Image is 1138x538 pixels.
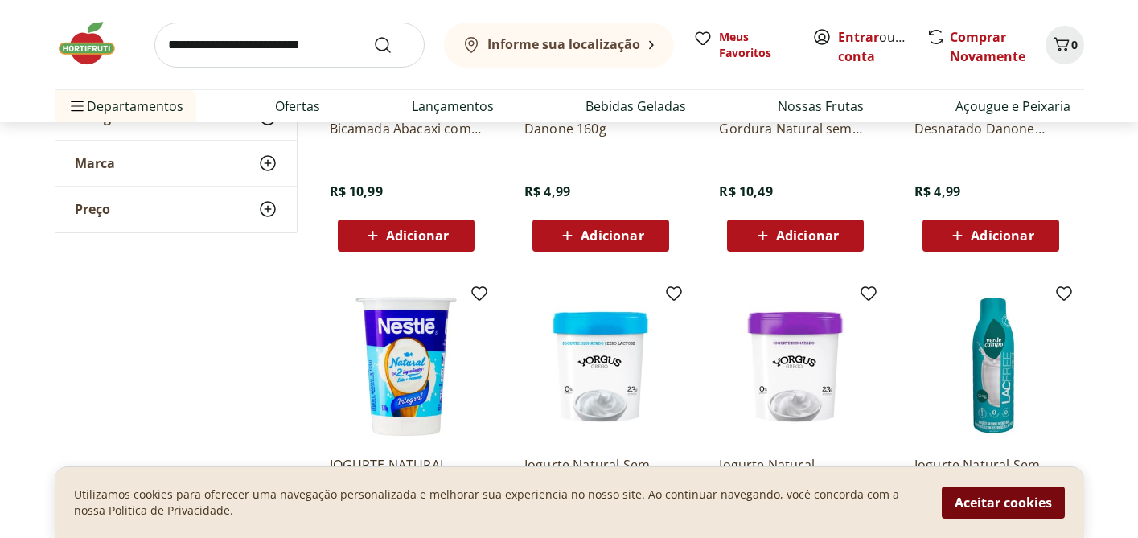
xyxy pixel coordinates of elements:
span: R$ 4,99 [914,183,960,200]
span: Adicionar [971,229,1033,242]
span: Preço [75,201,110,217]
button: Adicionar [532,220,669,252]
span: Adicionar [386,229,449,242]
img: Hortifruti [55,19,135,68]
span: 0 [1071,37,1078,52]
button: Informe sua localização [444,23,674,68]
a: IOGURTE NATURAL NESTLE 170G [330,456,483,491]
a: Meus Favoritos [693,29,793,61]
button: Aceitar cookies [942,487,1065,519]
span: Meus Favoritos [719,29,793,61]
b: Informe sua localização [487,35,640,53]
span: Departamentos [68,87,183,125]
span: R$ 10,99 [330,183,383,200]
p: Utilizamos cookies para oferecer uma navegação personalizada e melhorar sua experiencia no nosso ... [74,487,922,519]
a: Açougue e Peixaria [955,97,1070,116]
a: Iogurte Natural Sem Açúcar Lacfree Verde Campo 500g [914,456,1067,491]
button: Menu [68,87,87,125]
a: Nossas Frutas [778,97,864,116]
span: R$ 10,49 [719,183,772,200]
img: Iogurte Natural Sem Açúcar Lacfree Verde Campo 500g [914,290,1067,443]
a: Bebidas Geladas [585,97,686,116]
a: Criar conta [838,28,926,65]
button: Adicionar [727,220,864,252]
input: search [154,23,425,68]
span: Adicionar [581,229,643,242]
button: Marca [55,141,297,186]
a: Iogurte Natural Sem Lactose Yorgus 500G [524,456,677,491]
a: Lançamentos [412,97,494,116]
button: Submit Search [373,35,412,55]
span: R$ 4,99 [524,183,570,200]
button: Preço [55,187,297,232]
span: Marca [75,155,115,171]
button: Carrinho [1046,26,1084,64]
span: Adicionar [776,229,839,242]
a: Comprar Novamente [950,28,1025,65]
button: Adicionar [338,220,475,252]
img: Iogurte Natural Sem Lactose Yorgus 500G [524,290,677,443]
a: Ofertas [275,97,320,116]
button: Adicionar [922,220,1059,252]
a: Entrar [838,28,879,46]
span: ou [838,27,910,66]
img: IOGURTE NATURAL NESTLE 170G [330,290,483,443]
a: Iogurte Natural Desnatado 0% de Gordura Yorgus 500G [719,456,872,491]
img: Iogurte Natural Desnatado 0% de Gordura Yorgus 500G [719,290,872,443]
